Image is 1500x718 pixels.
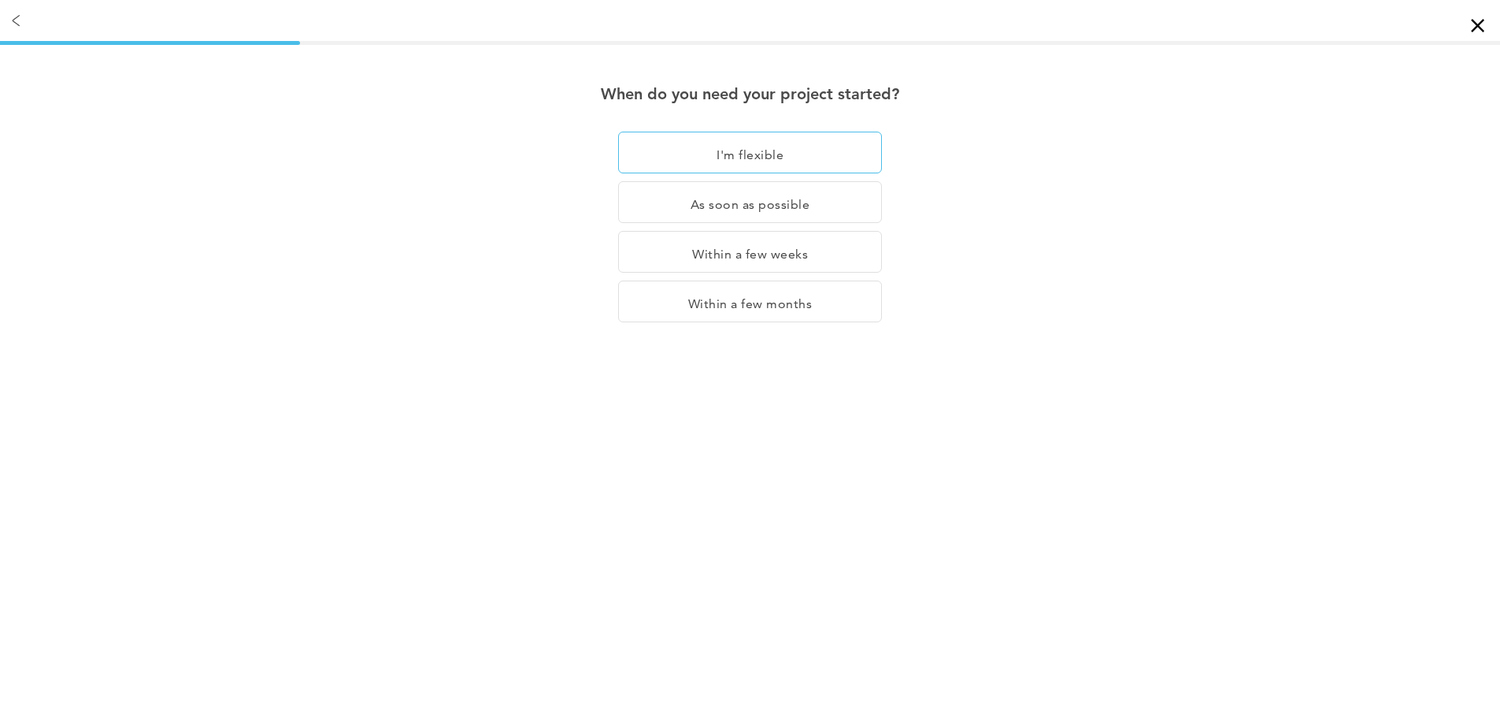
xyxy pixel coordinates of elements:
[618,181,882,223] div: As soon as possible
[618,132,882,173] div: I'm flexible
[1198,605,1481,699] iframe: Drift Widget Chat Controller
[618,231,882,273] div: Within a few weeks
[618,281,882,322] div: Within a few months
[461,80,1039,108] div: When do you need your project started?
